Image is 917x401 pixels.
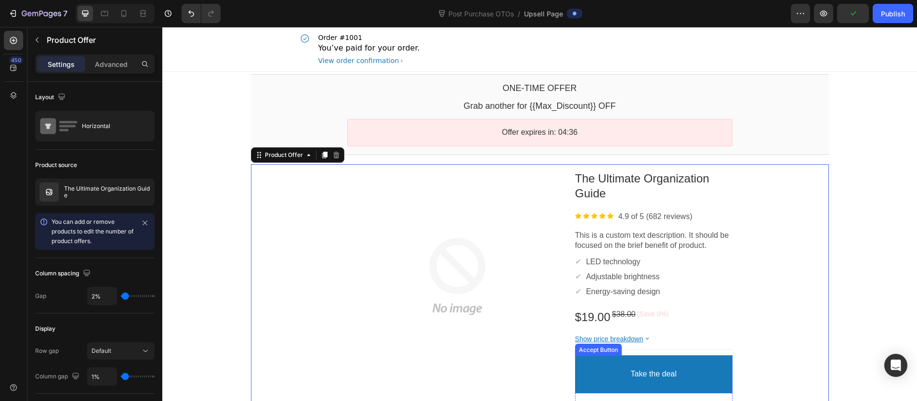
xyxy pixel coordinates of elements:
p: Adjustable brightness [424,245,498,255]
img: product feature img [39,182,59,202]
p: 4.9 of 5 (682 reviews) [456,185,530,195]
button: Decline offer [413,369,570,387]
div: Product source [35,161,77,169]
button: Default [87,342,155,360]
button: 7 [4,4,72,23]
bdo: Offer expires in: 04:36 [340,101,415,109]
bdo: The Ultimate Organization Guide [413,145,547,173]
span: ✔ [413,260,419,269]
button: Publish [873,4,913,23]
div: Gap [35,292,46,300]
span: Default [92,347,111,354]
bdo: $19.00 [413,284,448,297]
p: Advanced [95,59,128,69]
bdo: One-time Offer [341,56,415,66]
p: LED technology [424,230,478,240]
span: Post Purchase OTOs [446,9,516,19]
div: Display [35,324,55,333]
bdo: $38.00 [450,283,473,291]
bdo: Grab another for {{Max_Discount}} OFF [301,74,453,84]
input: Auto [88,368,117,385]
span: ✔ [413,231,419,239]
iframe: Design area [162,27,917,401]
div: Horizontal [82,115,141,137]
div: 450 [9,56,23,64]
p: Energy-saving design [424,260,498,270]
div: Open Intercom Messenger [884,354,907,377]
bdo: Take the deal [469,342,514,352]
bdo: (Save 0%) [475,283,506,291]
p: You can add or remove products to edit the number of product offers. [52,217,136,246]
span: Upsell Page [524,9,563,19]
p: Settings [48,59,75,69]
div: Undo/Redo [182,4,221,23]
p: This is a custom text description. It should be focused on the brief benefit of product. [413,204,570,224]
button: Take the deal [413,328,570,366]
div: Product Offer [101,124,143,131]
p: 7 [63,8,67,19]
div: Column gap [35,370,81,383]
span: ✔ [413,246,419,254]
div: Layout [35,91,67,104]
div: Publish [881,9,905,19]
p: Product Offer [47,34,151,46]
span: / [518,9,520,19]
bdo: Show price breakdown [413,308,481,316]
bdo: Decline offer [470,373,513,383]
div: Column spacing [35,267,92,280]
input: Auto [88,287,117,305]
p: The Ultimate Organization Guide [64,185,150,199]
div: Row gap [35,347,59,355]
div: Accept Button [415,319,458,326]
